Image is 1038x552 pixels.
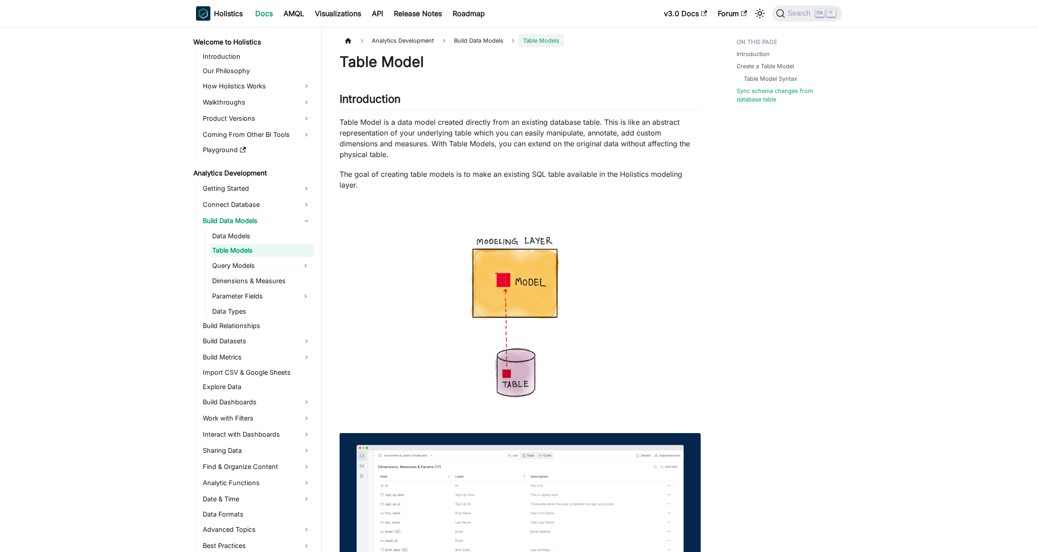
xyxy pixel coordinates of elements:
a: Import CSV & Google Sheets [200,366,314,379]
span: Table Models [519,34,564,47]
b: Holistics [214,8,243,19]
span: Search [785,9,816,18]
a: Interact with Dashboards [200,427,314,442]
a: Advanced Topics [200,522,314,537]
a: Build Datasets [200,334,314,348]
a: Find & Organize Content [200,460,314,474]
a: Build Dashboards [200,395,314,409]
a: AMQL [278,6,310,21]
a: Playground [200,144,314,156]
a: Roadmap [447,6,490,21]
a: Data Models [209,230,314,242]
a: Sharing Data [200,443,314,458]
a: Date & Time [200,492,314,506]
a: API [366,6,388,21]
a: Build Metrics [200,350,314,364]
a: Home page [340,34,357,47]
a: Docs [250,6,278,21]
a: Table Model Syntax [744,74,797,83]
a: Visualizations [310,6,366,21]
a: Table Models [209,244,314,257]
a: Sync schema changes from database table [737,87,837,104]
button: Search (Ctrl+K) [772,5,842,22]
a: Build Relationships [200,320,314,332]
nav: Docs sidebar [187,27,322,552]
a: Welcome to Holistics [191,36,314,48]
a: v3.0 Docs [659,6,712,21]
a: Our Philosophy [200,65,314,77]
kbd: K [827,9,836,17]
a: Explore Data [200,381,314,393]
span: Build Data Models [449,34,508,47]
a: Analytics Development [191,167,314,180]
a: Create a Table Model [737,62,794,70]
a: Build Data Models [200,214,314,228]
p: Table Model is a data model created directly from an existing database table. This is like an abs... [340,117,701,160]
a: Introduction [737,50,770,58]
span: Analytics Development [367,34,438,47]
nav: Breadcrumbs [340,34,701,47]
a: Forum [712,6,752,21]
a: Coming From Other BI Tools [200,127,314,142]
a: Getting Started [200,181,314,196]
button: Expand sidebar category 'Parameter Fields' [297,289,314,303]
button: Expand sidebar category 'Query Models' [297,258,314,273]
a: Connect Database [200,197,314,212]
p: The goal of creating table models is to make an existing SQL table available in the Holistics mod... [340,169,701,190]
button: Switch between dark and light mode (currently light mode) [753,6,767,21]
a: HolisticsHolistics [196,6,243,21]
a: Walkthroughs [200,95,314,110]
a: Parameter Fields [209,289,297,303]
a: Work with Filters [200,411,314,425]
a: How Holistics Works [200,79,314,93]
a: Product Versions [200,111,314,126]
a: Analytic Functions [200,476,314,490]
img: Holistics [196,6,210,21]
a: Query Models [209,258,297,273]
a: Data Types [209,305,314,318]
a: Data Formats [200,508,314,521]
h2: Introduction [340,92,701,110]
a: Dimensions & Measures [209,275,314,287]
h1: Table Model [340,53,701,71]
a: Introduction [200,50,314,63]
a: Release Notes [388,6,447,21]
